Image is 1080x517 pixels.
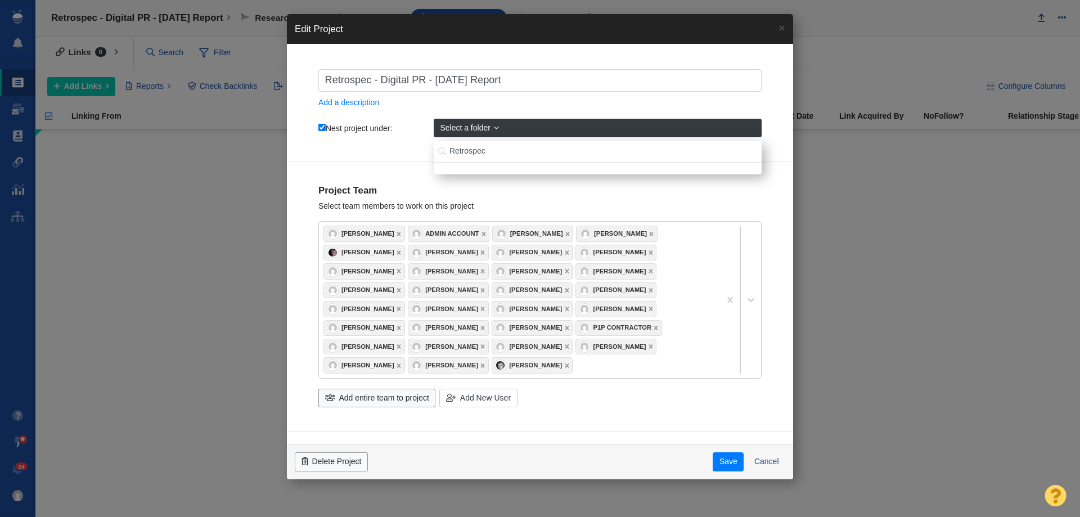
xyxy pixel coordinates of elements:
[425,249,478,255] div: [PERSON_NAME]
[496,323,505,332] img: 4d4450a2c5952a6e56f006464818e682
[593,306,646,312] div: [PERSON_NAME]
[328,249,337,257] img: 26752589ca8143c26f512736200efbe5
[771,14,793,42] button: ×
[328,323,337,332] img: c6c840d8309257a309cae60c080705bc
[580,267,589,276] img: 6666be2716d01fa25c64273d52b20fd7
[412,361,421,370] img: 0a657928374d280f0cbdf2a1688580e1
[509,249,562,255] div: [PERSON_NAME]
[412,249,421,257] img: 83e163f3e5dd0197e5a222f5062b9f6e
[580,286,589,295] img: 52f5ad141002067aa3af302f2a907563
[412,323,421,332] img: d3895725eb174adcf95c2ff5092785ef
[425,231,479,237] div: Admin Account
[339,392,429,404] span: Add entire team to project
[412,267,421,276] img: 5729c301c60522b0617d72decadc2e37
[318,98,379,107] a: Add a description
[341,306,394,312] div: [PERSON_NAME]
[341,231,394,237] div: [PERSON_NAME]
[318,124,326,131] input: Nest project under:
[496,305,505,313] img: 70e6896a2118ba9c96c605e1a828c05d
[318,69,762,92] input: Project Name
[328,343,337,351] img: 0314ba9bc0da475c6e6517af6cbbb74d
[318,201,762,211] div: Select team members to work on this project
[509,362,562,368] div: [PERSON_NAME]
[434,141,762,163] input: Search...
[425,344,478,350] div: [PERSON_NAME]
[496,286,505,295] img: 9035f77efe128932127c425fd1c72477
[425,325,478,331] div: [PERSON_NAME]
[328,267,337,276] img: 6a5e3945ebbb48ba90f02ffc6c7ec16f
[425,287,478,293] div: [PERSON_NAME]
[328,286,337,295] img: fd22f7e66fffb527e0485d027231f14a
[496,249,505,257] img: 87c4623c06602261a3f59618a8fce24d
[412,230,421,238] img: 11a9b8c779f57ca999ffce8f8ad022bf
[497,230,506,238] img: 69efbeddf03ddeeee4985905a694414b
[509,325,562,331] div: [PERSON_NAME]
[581,230,589,238] img: 82b77490f7f989cf55b0979fae98092d
[341,325,394,331] div: [PERSON_NAME]
[412,343,421,351] img: 7fb476f5f58765841e71330b60249933
[328,361,337,370] img: 8a21b1a12a7554901d364e890baed237
[440,122,490,134] span: Select a folder
[341,344,394,350] div: [PERSON_NAME]
[593,325,651,331] div: P1P Contractor
[425,362,478,368] div: [PERSON_NAME]
[593,249,646,255] div: [PERSON_NAME]
[509,344,562,350] div: [PERSON_NAME]
[295,22,343,36] h4: Edit Project
[510,231,563,237] div: [PERSON_NAME]
[509,268,562,275] div: [PERSON_NAME]
[439,389,517,408] a: Add New User
[593,344,646,350] div: [PERSON_NAME]
[594,231,647,237] div: [PERSON_NAME]
[341,362,394,368] div: [PERSON_NAME]
[295,452,368,471] button: Delete Project
[593,268,646,275] div: [PERSON_NAME]
[341,287,394,293] div: [PERSON_NAME]
[580,249,589,257] img: bfdb85482793501641d038293f13c422
[328,230,337,238] img: c9363fb76f5993e53bff3b340d5c230a
[318,123,392,133] label: Nest project under:
[580,305,589,313] img: 7abd719ee1fba6d96e0c07da6854811f
[509,287,562,293] div: [PERSON_NAME]
[580,323,589,332] img: e993f40ed236f6fe77e44067b7a36b31
[425,268,478,275] div: [PERSON_NAME]
[318,185,762,196] h4: Project Team
[509,306,562,312] div: [PERSON_NAME]
[580,343,589,351] img: f969a929550c49b0f71394cf79ab7d2e
[412,305,421,313] img: 6f44e7f0fccd18126f3b41ae5243ad5c
[713,452,744,471] button: Save
[496,267,505,276] img: 5f4f0011da6bc0fb3d1a8266d7805bf4
[341,268,394,275] div: [PERSON_NAME]
[328,305,337,313] img: db32bce811fabbf7bfa88cafe422c44c
[425,306,478,312] div: [PERSON_NAME]
[412,286,421,295] img: d478f18cf59100fc7fb393b65de463c2
[496,361,505,370] img: a86837b758f9a69365881dc781ee9f45
[593,287,646,293] div: [PERSON_NAME]
[341,249,394,255] div: [PERSON_NAME]
[748,452,785,471] button: Cancel
[496,343,505,351] img: 5fdd85798f82c50f5c45a90349a4caae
